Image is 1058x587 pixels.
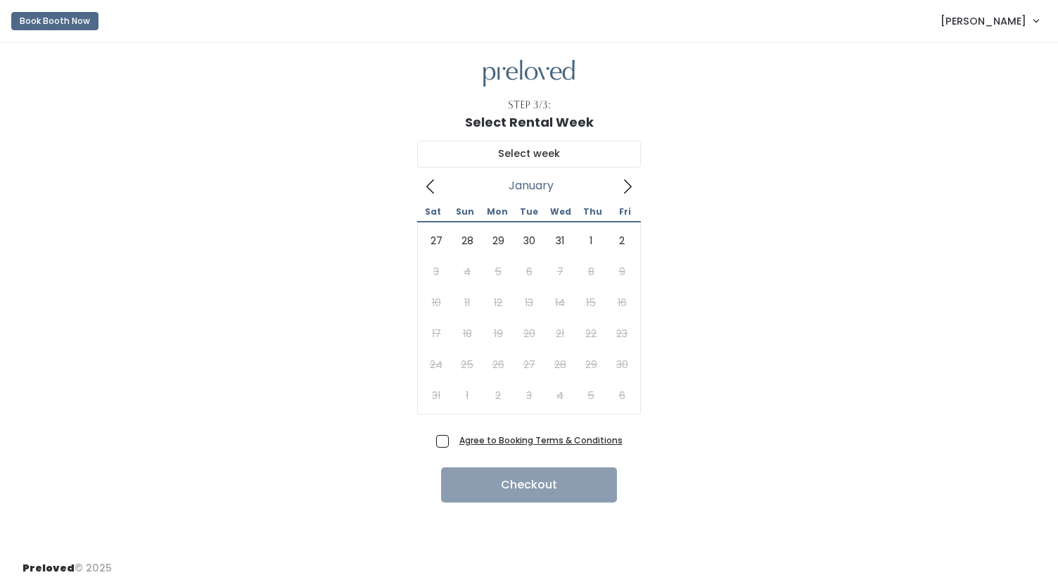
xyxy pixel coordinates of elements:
[23,561,75,575] span: Preloved
[508,98,551,113] div: Step 3/3:
[514,225,544,256] span: December 30, 2025
[417,141,641,168] input: Select week
[544,225,575,256] span: December 31, 2025
[483,60,575,87] img: preloved logo
[577,208,608,216] span: Thu
[483,225,514,256] span: December 29, 2025
[459,434,623,446] a: Agree to Booking Terms & Conditions
[941,13,1026,29] span: [PERSON_NAME]
[417,208,449,216] span: Sat
[421,225,452,256] span: December 27, 2025
[575,225,606,256] span: January 1, 2026
[23,550,112,576] div: © 2025
[452,225,483,256] span: December 28, 2025
[513,208,544,216] span: Tue
[481,208,513,216] span: Mon
[609,208,641,216] span: Fri
[449,208,480,216] span: Sun
[606,225,637,256] span: January 2, 2026
[926,6,1052,36] a: [PERSON_NAME]
[11,12,98,30] button: Book Booth Now
[11,6,98,37] a: Book Booth Now
[441,467,617,503] button: Checkout
[509,183,554,189] span: January
[465,115,594,130] h1: Select Rental Week
[545,208,577,216] span: Wed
